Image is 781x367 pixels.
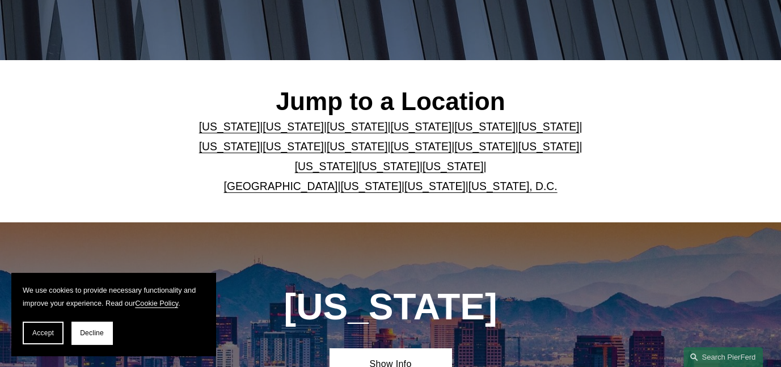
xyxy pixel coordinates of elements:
[23,322,64,344] button: Accept
[358,161,420,172] a: [US_STATE]
[23,284,204,310] p: We use cookies to provide necessary functionality and improve your experience. Read our .
[135,299,178,307] a: Cookie Policy
[518,141,580,153] a: [US_STATE]
[327,121,388,133] a: [US_STATE]
[518,121,580,133] a: [US_STATE]
[199,121,260,133] a: [US_STATE]
[468,180,558,192] a: [US_STATE], D.C.
[199,141,260,153] a: [US_STATE]
[454,141,516,153] a: [US_STATE]
[404,180,466,192] a: [US_STATE]
[263,141,324,153] a: [US_STATE]
[80,329,104,337] span: Decline
[263,121,324,133] a: [US_STATE]
[223,180,337,192] a: [GEOGRAPHIC_DATA]
[238,285,543,328] h1: [US_STATE]
[340,180,402,192] a: [US_STATE]
[423,161,484,172] a: [US_STATE]
[71,322,112,344] button: Decline
[683,347,763,367] a: Search this site
[295,161,356,172] a: [US_STATE]
[391,141,452,153] a: [US_STATE]
[454,121,516,133] a: [US_STATE]
[176,86,605,116] h2: Jump to a Location
[11,273,216,356] section: Cookie banner
[32,329,54,337] span: Accept
[391,121,452,133] a: [US_STATE]
[327,141,388,153] a: [US_STATE]
[176,117,605,196] p: | | | | | | | | | | | | | | | | | |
